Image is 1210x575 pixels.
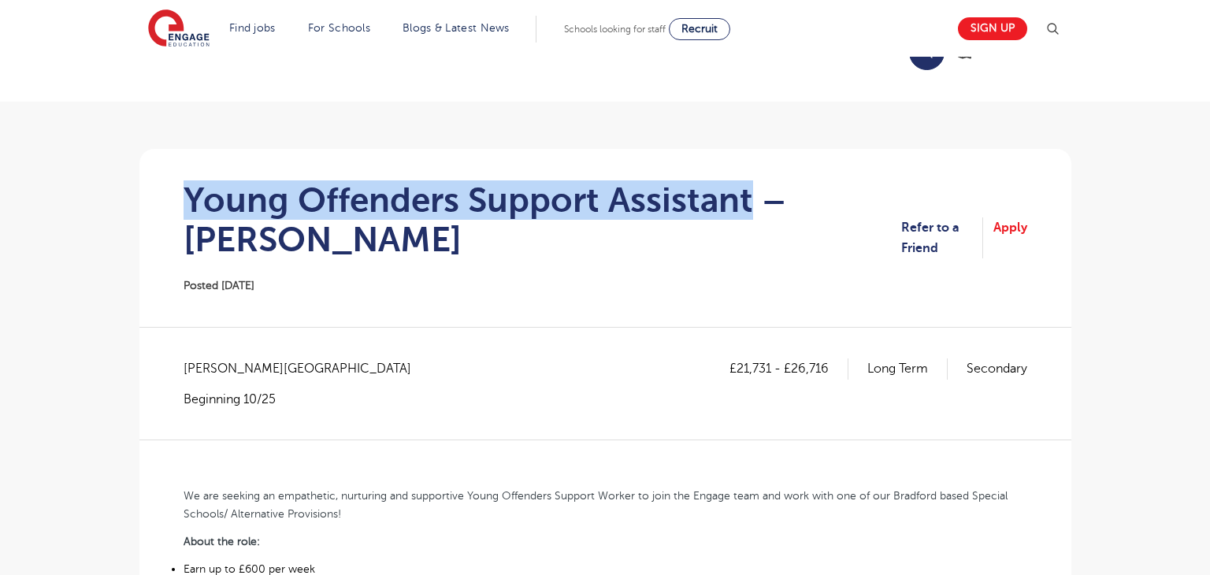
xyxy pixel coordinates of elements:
[184,391,427,408] p: Beginning 10/25
[564,24,666,35] span: Schools looking for staff
[729,358,848,379] p: £21,731 - £26,716
[958,17,1027,40] a: Sign up
[403,22,510,34] a: Blogs & Latest News
[993,217,1027,259] a: Apply
[669,18,730,40] a: Recruit
[867,358,948,379] p: Long Term
[184,280,254,291] span: Posted [DATE]
[967,358,1027,379] p: Secondary
[901,217,983,259] a: Refer to a Friend
[184,487,1027,523] p: We are seeking an empathetic, nurturing and supportive Young Offenders Support Worker to join the...
[184,536,260,547] b: About the role:
[148,9,210,49] img: Engage Education
[184,180,901,259] h1: Young Offenders Support Assistant – [PERSON_NAME]
[308,22,370,34] a: For Schools
[184,358,427,379] span: [PERSON_NAME][GEOGRAPHIC_DATA]
[229,22,276,34] a: Find jobs
[681,23,718,35] span: Recruit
